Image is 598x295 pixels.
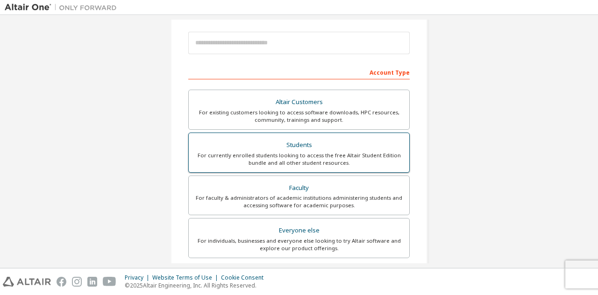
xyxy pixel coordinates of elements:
[125,281,269,289] p: © 2025 Altair Engineering, Inc. All Rights Reserved.
[194,224,404,237] div: Everyone else
[125,274,152,281] div: Privacy
[188,64,410,79] div: Account Type
[72,277,82,287] img: instagram.svg
[103,277,116,287] img: youtube.svg
[57,277,66,287] img: facebook.svg
[5,3,121,12] img: Altair One
[87,277,97,287] img: linkedin.svg
[194,194,404,209] div: For faculty & administrators of academic institutions administering students and accessing softwa...
[3,277,51,287] img: altair_logo.svg
[194,96,404,109] div: Altair Customers
[194,237,404,252] div: For individuals, businesses and everyone else looking to try Altair software and explore our prod...
[221,274,269,281] div: Cookie Consent
[194,182,404,195] div: Faculty
[194,109,404,124] div: For existing customers looking to access software downloads, HPC resources, community, trainings ...
[194,139,404,152] div: Students
[194,152,404,167] div: For currently enrolled students looking to access the free Altair Student Edition bundle and all ...
[152,274,221,281] div: Website Terms of Use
